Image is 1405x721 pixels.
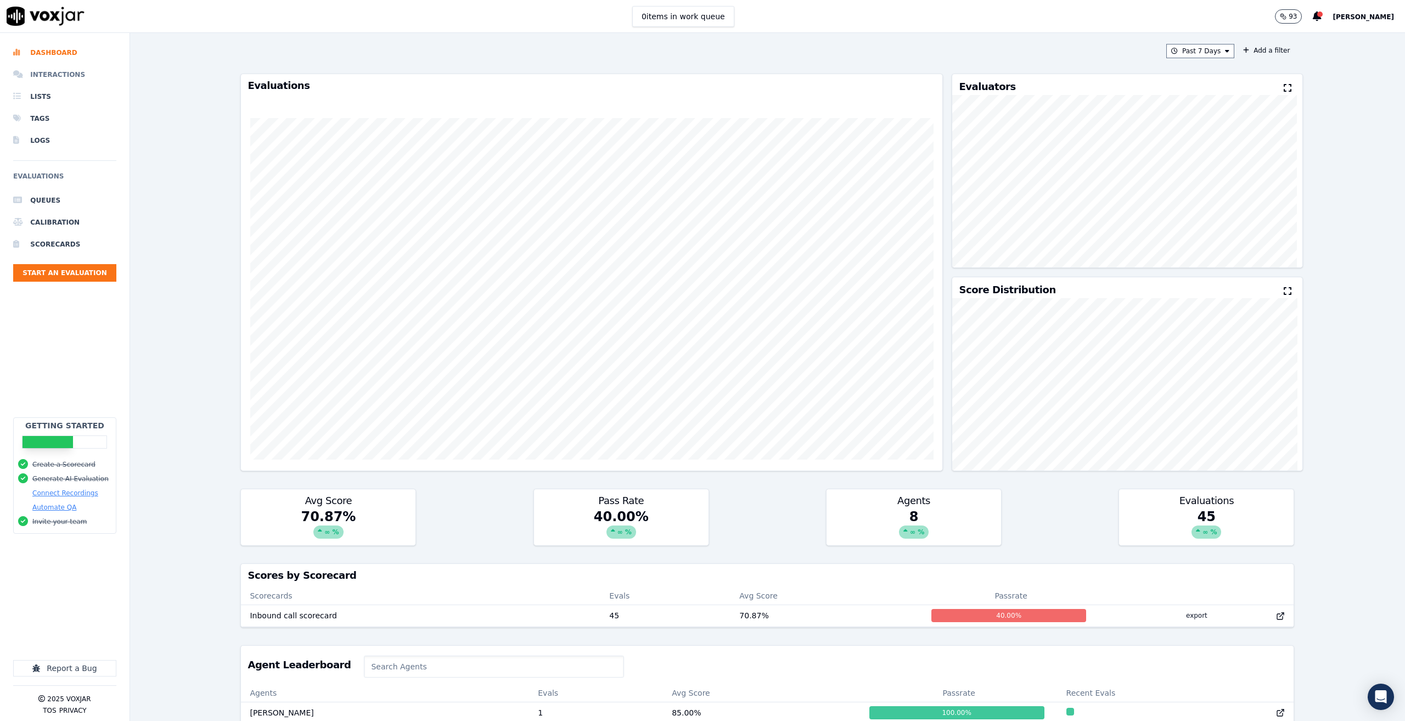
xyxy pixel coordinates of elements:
button: 0items in work queue [632,6,734,27]
button: Report a Bug [13,660,116,677]
h2: Getting Started [25,420,104,431]
h6: Evaluations [13,170,116,189]
h3: Pass Rate [541,496,702,506]
th: Scorecards [241,587,600,605]
button: 93 [1275,9,1313,24]
h3: Evaluations [1126,496,1287,506]
div: 40.00 % [931,609,1087,622]
button: export [1177,607,1216,624]
span: [PERSON_NAME] [1333,13,1394,21]
div: ∞ % [606,526,636,539]
button: Past 7 Days [1166,44,1234,58]
button: Add a filter [1239,44,1294,57]
h3: Scores by Scorecard [248,571,1287,580]
button: TOS [43,706,56,715]
a: Logs [13,130,116,152]
a: Lists [13,86,116,108]
div: 40.00 % [534,508,709,545]
p: 2025 Voxjar [47,695,91,703]
a: Calibration [13,211,116,233]
a: Queues [13,189,116,211]
h3: Avg Score [248,496,409,506]
div: 8 [827,508,1001,545]
div: 45 [1119,508,1294,545]
p: 93 [1289,12,1297,21]
button: [PERSON_NAME] [1333,10,1405,23]
th: Passrate [923,587,1100,605]
th: Agents [241,684,529,702]
th: Avg Score [730,587,923,605]
button: 93 [1275,9,1302,24]
div: Open Intercom Messenger [1368,684,1394,710]
th: Avg Score [663,684,861,702]
div: 70.87 % [241,508,415,545]
a: Dashboard [13,42,116,64]
button: Generate AI Evaluation [32,474,109,483]
input: Search Agents [364,656,623,678]
div: ∞ % [899,526,929,539]
td: Inbound call scorecard [241,605,600,627]
a: Tags [13,108,116,130]
h3: Score Distribution [959,285,1055,295]
th: Evals [529,684,663,702]
button: Connect Recordings [32,489,98,498]
th: Passrate [861,684,1058,702]
div: ∞ % [1192,526,1221,539]
button: Privacy [59,706,87,715]
div: 100.00 % [869,706,1044,719]
button: Invite your team [32,517,87,526]
h3: Agent Leaderboard [248,660,351,670]
a: Scorecards [13,233,116,255]
button: Automate QA [32,503,76,512]
button: Create a Scorecard [32,460,95,469]
h3: Evaluations [248,81,936,91]
td: 70.87 % [730,605,923,627]
th: Evals [600,587,730,605]
div: ∞ % [313,526,343,539]
button: Start an Evaluation [13,264,116,282]
td: 45 [600,605,730,627]
h3: Agents [833,496,994,506]
a: Interactions [13,64,116,86]
th: Recent Evals [1058,684,1294,702]
img: voxjar logo [7,7,85,26]
h3: Evaluators [959,82,1015,92]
